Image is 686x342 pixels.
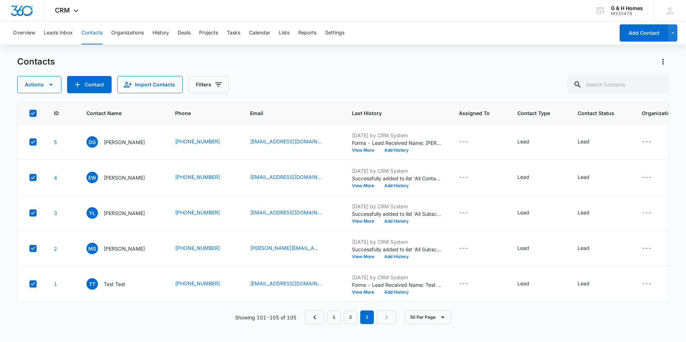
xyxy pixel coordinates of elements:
[352,210,442,218] p: Successfully added to list 'All Subscribers'.
[17,56,55,67] h1: Contacts
[578,280,602,288] div: Contact Status - Lead - Select to Edit Field
[86,172,158,183] div: Contact Name - Emory Williams - Select to Edit Field
[352,139,442,147] p: Forms - Lead Received Name: [PERSON_NAME] Email: [EMAIL_ADDRESS][DOMAIN_NAME] Phone: [PHONE_NUMBE...
[86,172,98,183] span: EW
[642,244,652,253] div: ---
[175,109,222,117] span: Phone
[578,244,602,253] div: Contact Status - Lead - Select to Edit Field
[250,138,322,145] a: [EMAIL_ADDRESS][DOMAIN_NAME]
[578,280,589,287] div: Lead
[188,76,229,93] button: Filters
[459,138,469,146] div: ---
[86,278,138,290] div: Contact Name - Test Test - Select to Edit Field
[578,109,614,117] span: Contact Status
[81,22,103,44] button: Contacts
[578,209,589,216] div: Lead
[54,246,57,252] a: Navigate to contact details page for Mike Stake
[67,76,112,93] button: Add Contact
[55,6,70,14] span: CRM
[459,173,469,182] div: ---
[517,209,542,217] div: Contact Type - Lead - Select to Edit Field
[642,173,652,182] div: ---
[152,22,169,44] button: History
[517,244,529,252] div: Lead
[104,138,145,146] p: [PERSON_NAME]
[352,281,442,289] p: Forms - Lead Received Name: Test Test Email: [EMAIL_ADDRESS][DOMAIN_NAME] Phone: [PHONE_NUMBER] H...
[175,280,233,288] div: Phone - (888) 888-8888 - Select to Edit Field
[175,209,220,216] a: [PHONE_NUMBER]
[352,148,379,152] button: View More
[86,109,147,117] span: Contact Name
[235,314,296,321] p: Showing 101-105 of 105
[578,138,602,146] div: Contact Status - Lead - Select to Edit Field
[86,278,98,290] span: TT
[352,109,431,117] span: Last History
[250,173,322,181] a: [EMAIL_ADDRESS][DOMAIN_NAME]
[199,22,218,44] button: Projects
[250,138,335,146] div: Email - gouge915@gmail.com - Select to Edit Field
[250,244,335,253] div: Email - mike@mikestakeassociates.com - Select to Edit Field
[104,174,145,181] p: [PERSON_NAME]
[379,290,414,294] button: Add History
[459,138,481,146] div: Assigned To - - Select to Edit Field
[86,136,158,148] div: Contact Name - Darin Gouge - Select to Edit Field
[568,76,669,93] input: Search Contacts
[459,209,469,217] div: ---
[175,138,233,146] div: Phone - (828) 724-9884 - Select to Edit Field
[611,5,643,11] div: account name
[54,175,57,181] a: Navigate to contact details page for Emory Williams
[86,207,158,219] div: Contact Name - Yvette Ladson - Select to Edit Field
[642,138,652,146] div: ---
[352,290,379,294] button: View More
[379,255,414,259] button: Add History
[250,280,322,287] a: [EMAIL_ADDRESS][DOMAIN_NAME]
[517,173,542,182] div: Contact Type - Lead - Select to Edit Field
[517,280,542,288] div: Contact Type - Lead - Select to Edit Field
[517,209,529,216] div: Lead
[305,310,324,324] a: Previous Page
[249,22,270,44] button: Calendar
[54,139,57,145] a: Navigate to contact details page for Darin Gouge
[642,244,664,253] div: Organization - - Select to Edit Field
[352,203,442,210] p: [DATE] by CRM System
[17,76,61,93] button: Actions
[325,22,344,44] button: Settings
[250,173,335,182] div: Email - emory_williams@hotmail.com - Select to Edit Field
[405,310,451,324] button: 50 Per Page
[227,22,240,44] button: Tasks
[517,173,529,181] div: Lead
[657,56,669,67] button: Actions
[175,209,233,217] div: Phone - (904) 400-9262 - Select to Edit Field
[578,173,589,181] div: Lead
[250,280,335,288] div: Email - test@test.com - Select to Edit Field
[327,310,341,324] a: Page 1
[360,310,374,324] em: 3
[104,209,145,217] p: [PERSON_NAME]
[642,280,664,288] div: Organization - - Select to Edit Field
[459,280,481,288] div: Assigned To - - Select to Edit Field
[517,138,529,145] div: Lead
[250,109,324,117] span: Email
[117,76,183,93] button: Import Contacts
[459,109,490,117] span: Assigned To
[352,274,442,281] p: [DATE] by CRM System
[611,11,643,16] div: account id
[379,219,414,223] button: Add History
[279,22,290,44] button: Lists
[305,310,396,324] nav: Pagination
[352,184,379,188] button: View More
[517,280,529,287] div: Lead
[250,244,322,252] a: [PERSON_NAME][EMAIL_ADDRESS][DOMAIN_NAME]
[175,244,220,252] a: [PHONE_NUMBER]
[250,209,335,217] div: Email - yladson429@gmail.com - Select to Edit Field
[578,173,602,182] div: Contact Status - Lead - Select to Edit Field
[620,24,668,42] button: Add Contact
[459,244,469,253] div: ---
[111,22,144,44] button: Organizations
[459,173,481,182] div: Assigned To - - Select to Edit Field
[379,184,414,188] button: Add History
[250,209,322,216] a: [EMAIL_ADDRESS][DOMAIN_NAME]
[459,280,469,288] div: ---
[298,22,316,44] button: Reports
[352,175,442,182] p: Successfully added to list 'All Contacts'.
